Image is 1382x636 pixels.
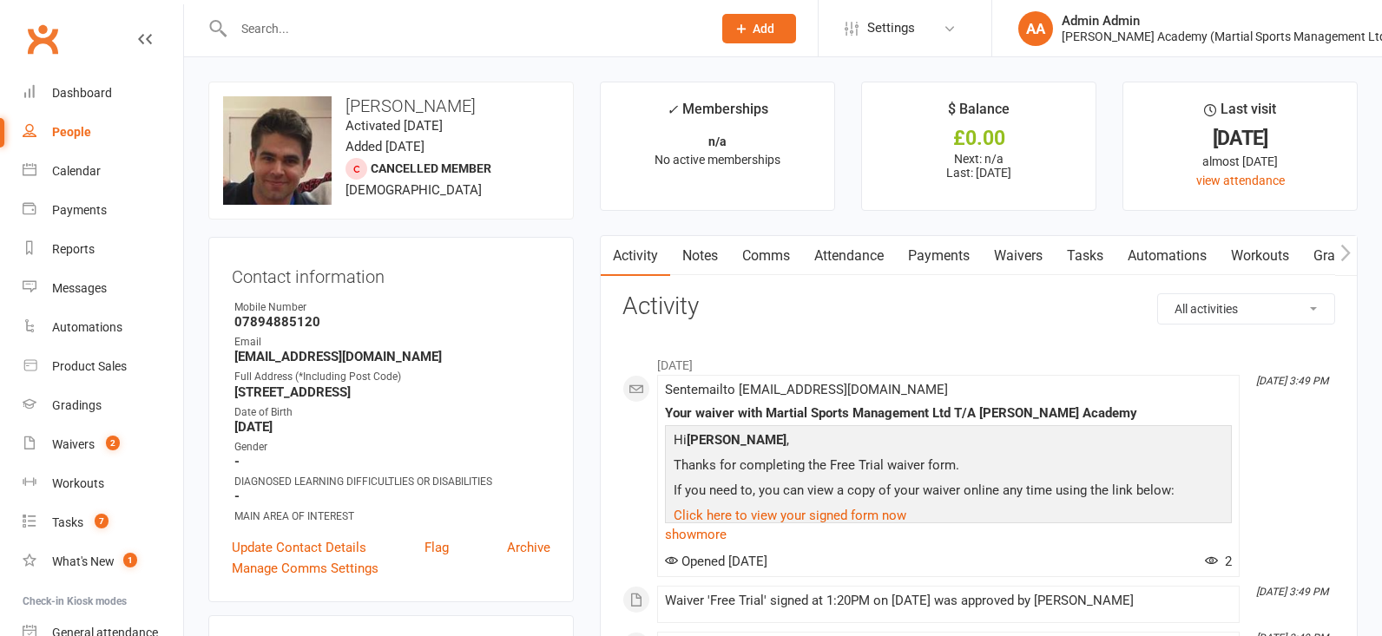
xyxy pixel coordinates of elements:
a: show more [665,522,1232,547]
p: Thanks for completing the Free Trial waiver form. [669,455,1227,480]
div: Reports [52,242,95,256]
i: ✓ [667,102,678,118]
div: MAIN AREA OF INTEREST [234,508,550,525]
div: [DATE] [1139,129,1341,148]
time: Activated [DATE] [345,118,443,134]
a: Automations [23,308,183,347]
time: Added [DATE] [345,139,424,154]
div: £0.00 [878,129,1080,148]
div: Product Sales [52,359,127,373]
a: Tasks 7 [23,503,183,542]
div: Workouts [52,476,104,490]
img: image1559996410.png [223,96,332,234]
a: Dashboard [23,74,183,113]
a: Calendar [23,152,183,191]
a: Workouts [23,464,183,503]
div: Calendar [52,164,101,178]
a: Messages [23,269,183,308]
span: Cancelled member [371,161,491,175]
strong: [PERSON_NAME] [687,432,786,448]
div: Gender [234,439,550,456]
input: Search... [228,16,700,41]
a: Activity [601,236,670,276]
strong: n/a [708,134,727,148]
a: Flag [424,537,449,558]
div: Last visit [1204,98,1276,129]
div: $ Balance [948,98,1010,129]
div: Date of Birth [234,404,550,421]
div: Waivers [52,437,95,451]
div: DIAGNOSED LEARNING DIFFICULTLIES OR DISABILITIES [234,474,550,490]
strong: [STREET_ADDRESS] [234,384,550,400]
strong: 07894885120 [234,314,550,330]
div: almost [DATE] [1139,152,1341,171]
li: [DATE] [622,347,1335,375]
a: Workouts [1219,236,1301,276]
span: [DEMOGRAPHIC_DATA] [345,182,482,198]
div: Memberships [667,98,768,130]
div: Gradings [52,398,102,412]
strong: [EMAIL_ADDRESS][DOMAIN_NAME] [234,349,550,364]
div: Payments [52,203,107,217]
a: Waivers [982,236,1055,276]
p: Hi , [669,429,1227,455]
a: Tasks [1055,236,1115,276]
div: Tasks [52,515,83,529]
div: Waiver 'Free Trial' signed at 1:20PM on [DATE] was approved by [PERSON_NAME] [665,593,1232,608]
strong: [DATE] [234,419,550,435]
div: Mobile Number [234,299,550,316]
a: Update Contact Details [232,537,366,558]
span: 2 [106,436,120,450]
a: Gradings [23,386,183,425]
a: Clubworx [21,17,64,61]
a: What's New1 [23,542,183,581]
div: AA [1018,11,1053,46]
div: Messages [52,281,107,295]
a: Notes [670,236,730,276]
a: Click here to view your signed form now [674,508,906,523]
a: Payments [23,191,183,230]
i: [DATE] 3:49 PM [1256,586,1328,598]
span: 7 [95,514,109,528]
a: Payments [896,236,982,276]
span: 1 [123,553,137,567]
h3: Activity [622,293,1335,320]
i: [DATE] 3:49 PM [1256,375,1328,387]
span: No active memberships [655,153,780,167]
strong: - [234,488,550,504]
a: Reports [23,230,183,269]
strong: - [234,454,550,469]
h3: [PERSON_NAME] [223,96,559,115]
a: view attendance [1196,174,1285,187]
h3: Contact information [232,260,550,286]
button: Add [722,14,796,43]
span: Opened [DATE] [665,554,767,569]
div: Email [234,334,550,351]
a: Comms [730,236,802,276]
a: People [23,113,183,152]
a: Automations [1115,236,1219,276]
div: Dashboard [52,86,112,100]
p: Next: n/a Last: [DATE] [878,152,1080,180]
div: What's New [52,554,115,568]
div: Full Address (*Including Post Code) [234,369,550,385]
a: Waivers 2 [23,425,183,464]
div: Your waiver with Martial Sports Management Ltd T/A [PERSON_NAME] Academy [665,406,1232,421]
span: 2 [1205,554,1232,569]
a: Manage Comms Settings [232,558,378,579]
span: Sent email to [EMAIL_ADDRESS][DOMAIN_NAME] [665,382,948,397]
p: If you need to, you can view a copy of your waiver online any time using the link below: [669,480,1227,505]
a: Product Sales [23,347,183,386]
div: People [52,125,91,139]
span: Add [753,22,774,36]
div: Automations [52,320,122,334]
span: Settings [867,9,915,48]
a: Archive [507,537,550,558]
a: Attendance [802,236,896,276]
